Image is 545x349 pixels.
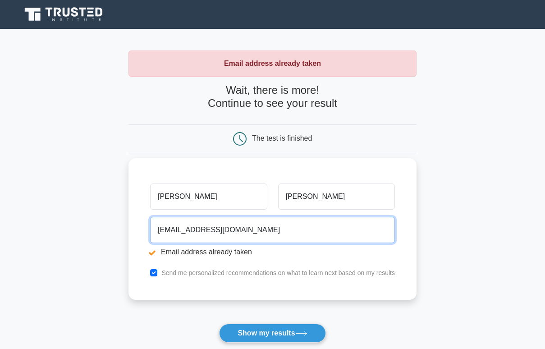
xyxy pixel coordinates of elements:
[150,247,395,257] li: Email address already taken
[224,60,321,67] strong: Email address already taken
[150,217,395,243] input: Email
[252,134,312,142] div: The test is finished
[150,184,267,210] input: First name
[278,184,395,210] input: Last name
[161,269,395,276] label: Send me personalized recommendations on what to learn next based on my results
[128,84,417,110] h4: Wait, there is more! Continue to see your result
[219,324,325,343] button: Show my results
